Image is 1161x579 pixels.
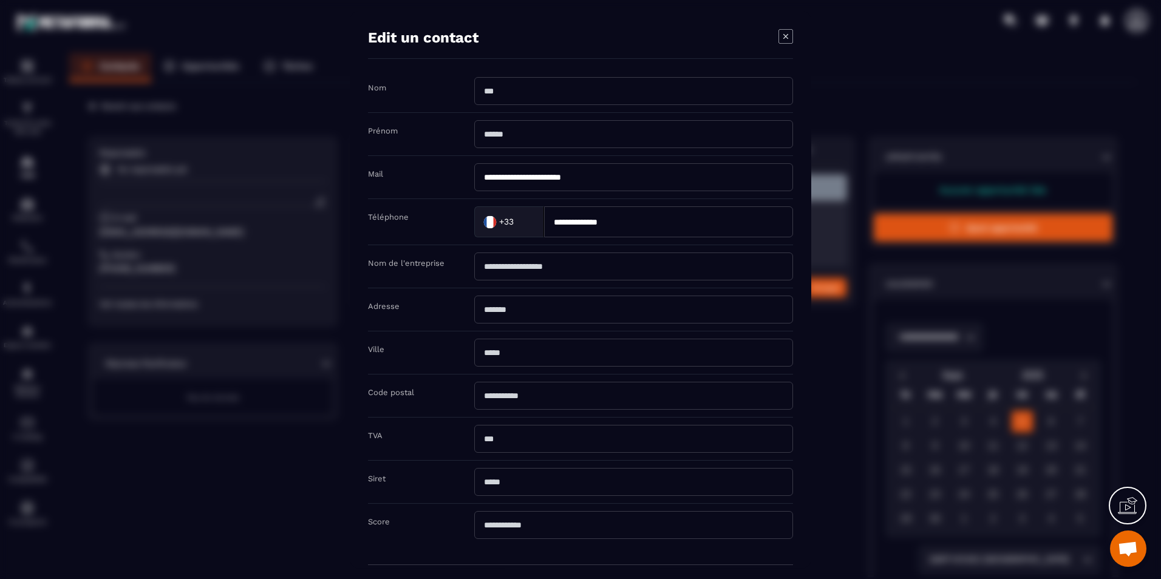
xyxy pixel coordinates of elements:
[368,259,444,268] label: Nom de l'entreprise
[368,517,390,526] label: Score
[368,169,383,178] label: Mail
[368,345,384,354] label: Ville
[516,212,531,231] input: Search for option
[499,215,514,228] span: +33
[368,431,383,440] label: TVA
[368,388,414,397] label: Code postal
[368,83,386,92] label: Nom
[368,212,409,222] label: Téléphone
[478,209,502,234] img: Country Flag
[368,126,398,135] label: Prénom
[1110,530,1146,567] a: Ouvrir le chat
[368,302,400,311] label: Adresse
[368,474,386,483] label: Siret
[368,29,478,46] h4: Edit un contact
[474,206,544,237] div: Search for option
